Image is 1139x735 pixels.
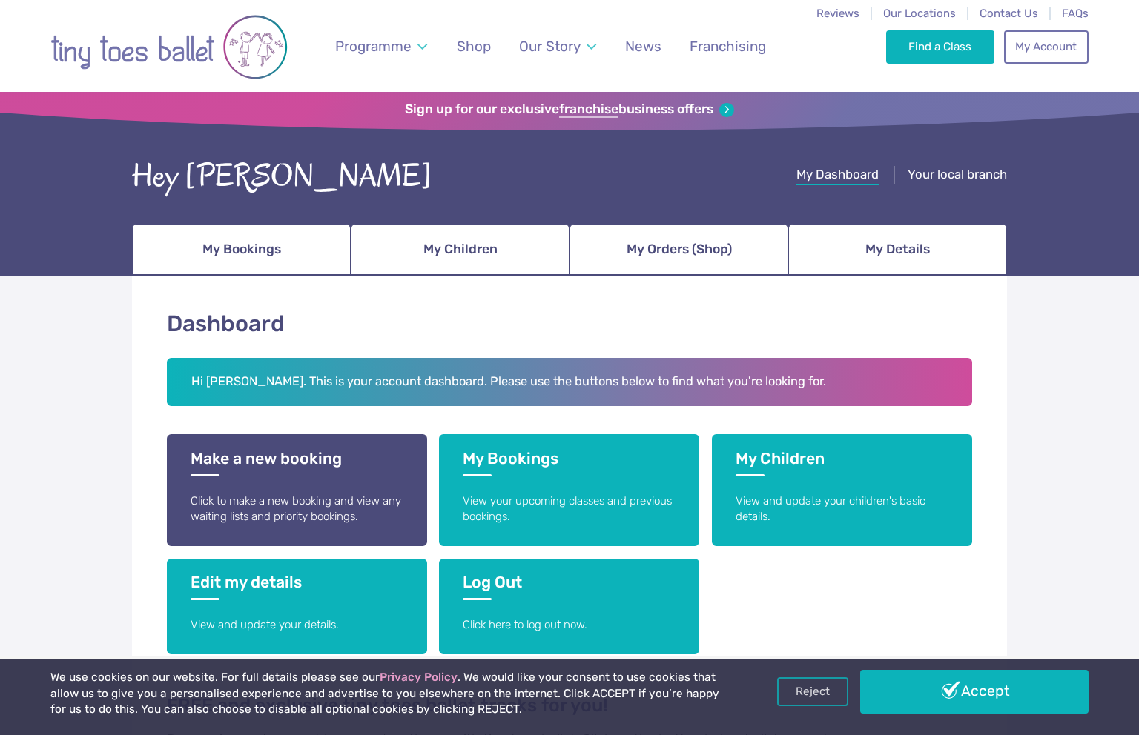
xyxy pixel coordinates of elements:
[627,236,732,262] span: My Orders (Shop)
[463,493,676,525] p: View your upcoming classes and previous bookings.
[777,677,848,705] a: Reject
[191,493,403,525] p: Click to make a new booking and view any waiting lists and priority bookings.
[569,224,788,276] a: My Orders (Shop)
[191,573,403,600] h3: Edit my details
[625,38,661,55] span: News
[380,671,458,684] a: Privacy Policy
[463,573,676,600] h3: Log Out
[463,617,676,633] p: Click here to log out now.
[886,30,995,63] a: Find a Class
[690,38,766,55] span: Franchising
[132,153,432,199] div: Hey [PERSON_NAME]
[512,29,604,64] a: Our Story
[908,167,1007,182] span: Your local branch
[1062,7,1089,20] a: FAQs
[167,308,972,340] h1: Dashboard
[463,449,676,476] h3: My Bookings
[788,224,1007,276] a: My Details
[618,29,668,64] a: News
[736,493,948,525] p: View and update your children's basic details.
[816,7,859,20] a: Reviews
[191,449,403,476] h3: Make a new booking
[405,102,733,118] a: Sign up for our exclusivefranchisebusiness offers
[167,559,427,654] a: Edit my details View and update your details.
[712,434,972,546] a: My Children View and update your children's basic details.
[423,236,498,262] span: My Children
[439,559,699,654] a: Log Out Click here to log out now.
[457,38,491,55] span: Shop
[1004,30,1089,63] a: My Account
[50,10,288,84] img: tiny toes ballet
[202,236,281,262] span: My Bookings
[980,7,1038,20] a: Contact Us
[450,29,498,64] a: Shop
[865,236,930,262] span: My Details
[683,29,773,64] a: Franchising
[329,29,435,64] a: Programme
[860,670,1089,713] a: Accept
[351,224,569,276] a: My Children
[883,7,956,20] a: Our Locations
[167,358,972,407] h2: Hi [PERSON_NAME]. This is your account dashboard. Please use the buttons below to find what you'r...
[132,224,351,276] a: My Bookings
[439,434,699,546] a: My Bookings View your upcoming classes and previous bookings.
[736,449,948,476] h3: My Children
[908,167,1007,185] a: Your local branch
[559,102,618,118] strong: franchise
[50,670,725,718] p: We use cookies on our website. For full details please see our . We would like your consent to us...
[519,38,581,55] span: Our Story
[191,617,403,633] p: View and update your details.
[335,38,412,55] span: Programme
[167,434,427,546] a: Make a new booking Click to make a new booking and view any waiting lists and priority bookings.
